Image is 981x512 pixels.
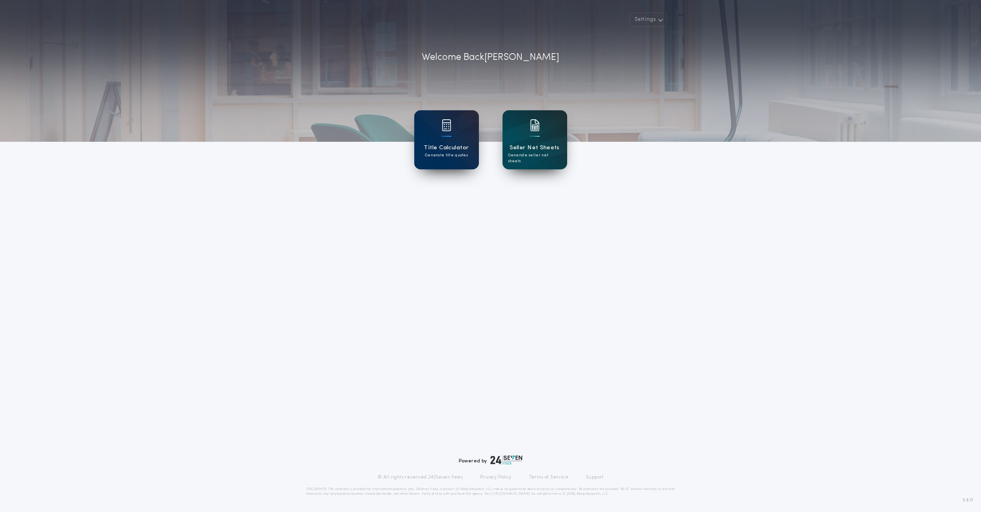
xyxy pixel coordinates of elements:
[414,110,479,169] a: card iconTitle CalculatorGenerate title quotes
[442,119,451,131] img: card icon
[459,455,523,465] div: Powered by
[491,492,530,495] a: [URL][DOMAIN_NAME]
[422,50,559,65] p: Welcome Back [PERSON_NAME]
[480,474,512,480] a: Privacy Policy
[529,474,568,480] a: Terms of Service
[510,143,560,152] h1: Seller Net Sheets
[530,119,540,131] img: card icon
[503,110,567,169] a: card iconSeller Net SheetsGenerate seller net sheets
[424,143,469,152] h1: Title Calculator
[490,455,523,465] img: logo
[629,13,666,27] button: Settings
[962,497,973,504] span: 3.8.0
[508,152,562,164] p: Generate seller net sheets
[378,474,463,480] p: © All rights reserved. 24|Seven Fees
[306,487,675,496] p: DISCLAIMER: This estimate is provided for informational purposes only. 24|Seven Fees, a product o...
[425,152,468,158] p: Generate title quotes
[586,474,603,480] a: Support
